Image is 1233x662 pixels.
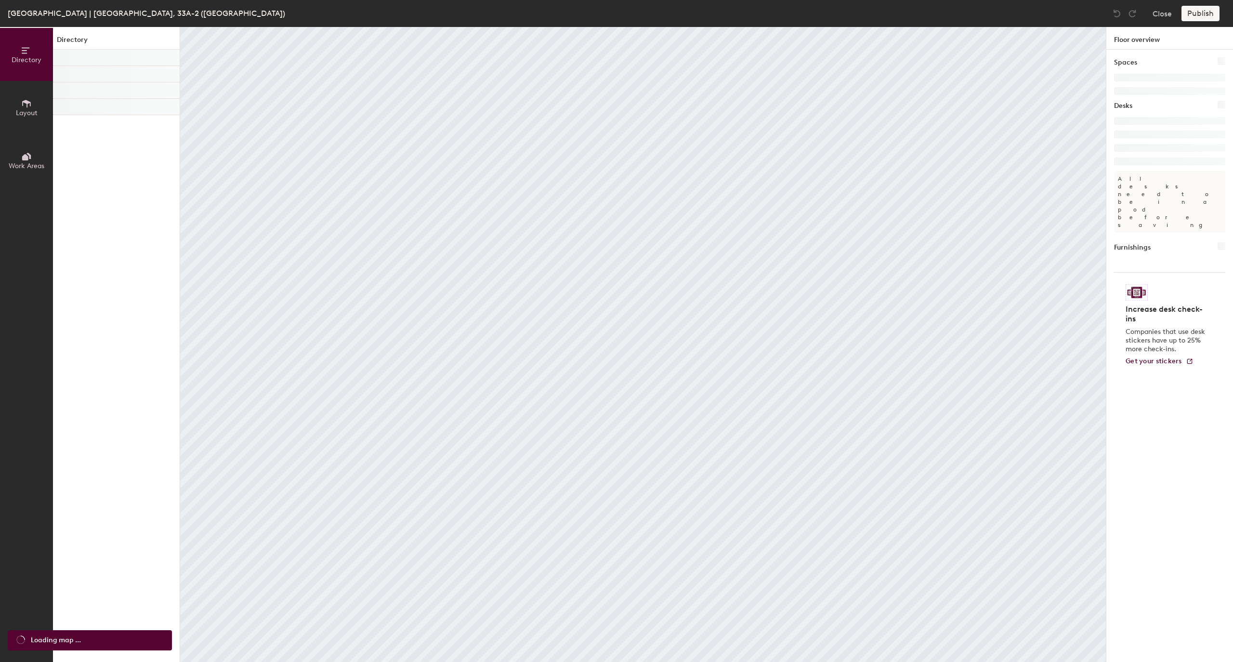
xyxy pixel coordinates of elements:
[1114,171,1225,233] p: All desks need to be in a pod before saving
[1126,357,1194,366] a: Get your stickers
[9,162,44,170] span: Work Areas
[8,7,285,19] div: [GEOGRAPHIC_DATA] | [GEOGRAPHIC_DATA], 33A-2 ([GEOGRAPHIC_DATA])
[53,35,180,50] h1: Directory
[1126,284,1148,301] img: Sticker logo
[16,109,38,117] span: Layout
[1128,9,1137,18] img: Redo
[31,635,81,646] span: Loading map ...
[1126,357,1182,365] span: Get your stickers
[1153,6,1172,21] button: Close
[1114,57,1137,68] h1: Spaces
[1114,101,1132,111] h1: Desks
[1126,305,1208,324] h4: Increase desk check-ins
[1126,328,1208,354] p: Companies that use desk stickers have up to 25% more check-ins.
[1114,242,1151,253] h1: Furnishings
[12,56,41,64] span: Directory
[1112,9,1122,18] img: Undo
[1106,27,1233,50] h1: Floor overview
